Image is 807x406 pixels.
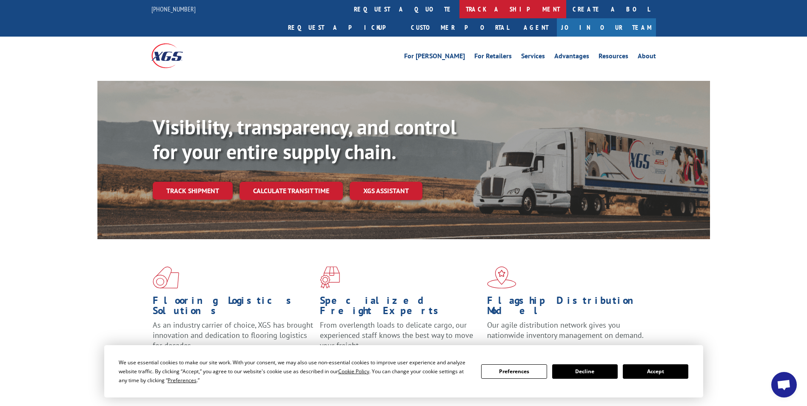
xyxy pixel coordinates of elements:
span: Cookie Policy [338,368,369,375]
a: Join Our Team [557,18,656,37]
a: Calculate transit time [240,182,343,200]
a: Request a pickup [282,18,405,37]
div: We use essential cookies to make our site work. With your consent, we may also use non-essential ... [119,358,471,385]
span: Preferences [168,377,197,384]
img: xgs-icon-focused-on-flooring-red [320,266,340,289]
p: From overlength loads to delicate cargo, our experienced staff knows the best way to move your fr... [320,320,481,358]
div: Open chat [771,372,797,397]
h1: Flooring Logistics Solutions [153,295,314,320]
a: Agent [515,18,557,37]
span: As an industry carrier of choice, XGS has brought innovation and dedication to flooring logistics... [153,320,313,350]
a: For [PERSON_NAME] [404,53,465,62]
a: Track shipment [153,182,233,200]
h1: Flagship Distribution Model [487,295,648,320]
a: Customer Portal [405,18,515,37]
a: [PHONE_NUMBER] [151,5,196,13]
button: Preferences [481,364,547,379]
img: xgs-icon-total-supply-chain-intelligence-red [153,266,179,289]
a: Services [521,53,545,62]
a: Advantages [554,53,589,62]
div: Cookie Consent Prompt [104,345,703,397]
img: xgs-icon-flagship-distribution-model-red [487,266,516,289]
b: Visibility, transparency, and control for your entire supply chain. [153,114,456,165]
span: Our agile distribution network gives you nationwide inventory management on demand. [487,320,644,340]
a: XGS ASSISTANT [350,182,422,200]
a: About [638,53,656,62]
button: Accept [623,364,688,379]
a: For Retailers [474,53,512,62]
button: Decline [552,364,618,379]
a: Resources [599,53,628,62]
h1: Specialized Freight Experts [320,295,481,320]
